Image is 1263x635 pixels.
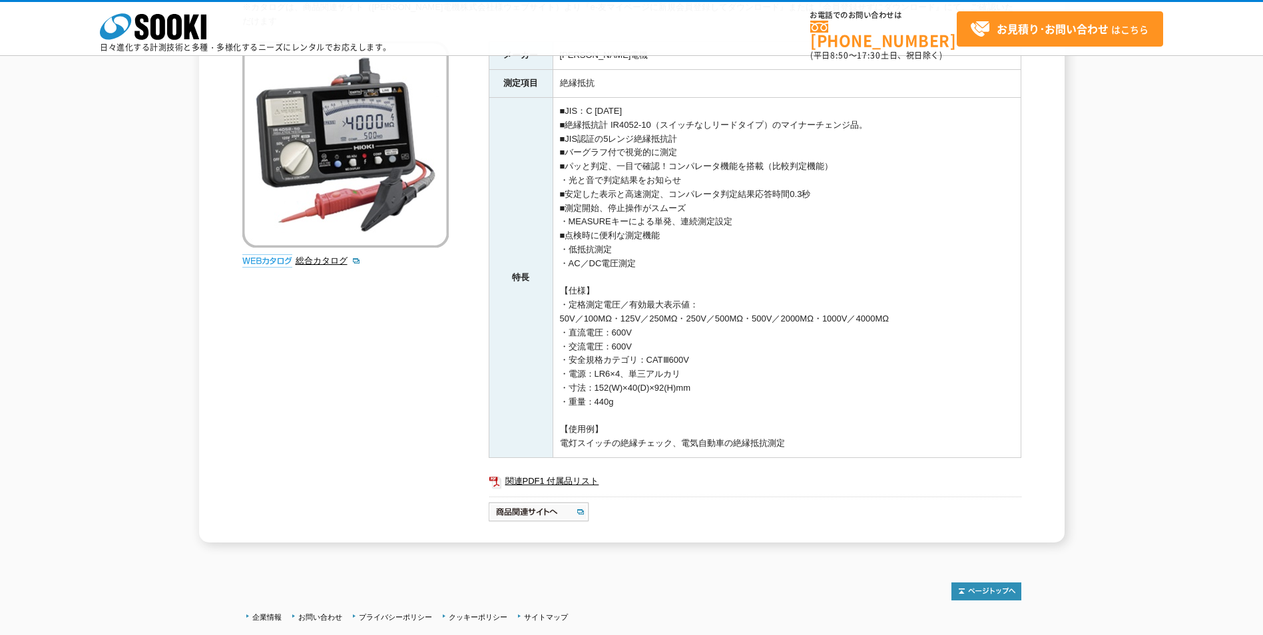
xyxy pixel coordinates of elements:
[951,582,1021,600] img: トップページへ
[553,97,1021,457] td: ■JIS：C [DATE] ■絶縁抵抗計 IR4052-10（スイッチなしリードタイプ）のマイナーチェンジ品。 ■JIS認証の5レンジ絶縁抵抗計 ■バーグラフ付で視覚的に測定 ■パッと判定、一目...
[252,613,282,621] a: 企業情報
[449,613,507,621] a: クッキーポリシー
[489,473,1021,490] a: 関連PDF1 付属品リスト
[970,19,1148,39] span: はこちら
[296,256,361,266] a: 総合カタログ
[489,70,553,98] th: 測定項目
[553,70,1021,98] td: 絶縁抵抗
[489,97,553,457] th: 特長
[242,254,292,268] img: webカタログ
[489,501,591,523] img: 商品関連サイトへ
[857,49,881,61] span: 17:30
[810,11,957,19] span: お電話でのお問い合わせは
[997,21,1109,37] strong: お見積り･お問い合わせ
[957,11,1163,47] a: お見積り･お問い合わせはこちら
[810,21,957,48] a: [PHONE_NUMBER]
[298,613,342,621] a: お問い合わせ
[100,43,391,51] p: 日々進化する計測技術と多種・多様化するニーズにレンタルでお応えします。
[242,41,449,248] img: 絶縁抵抗計 IR4052-50
[359,613,432,621] a: プライバシーポリシー
[830,49,849,61] span: 8:50
[524,613,568,621] a: サイトマップ
[810,49,942,61] span: (平日 ～ 土日、祝日除く)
